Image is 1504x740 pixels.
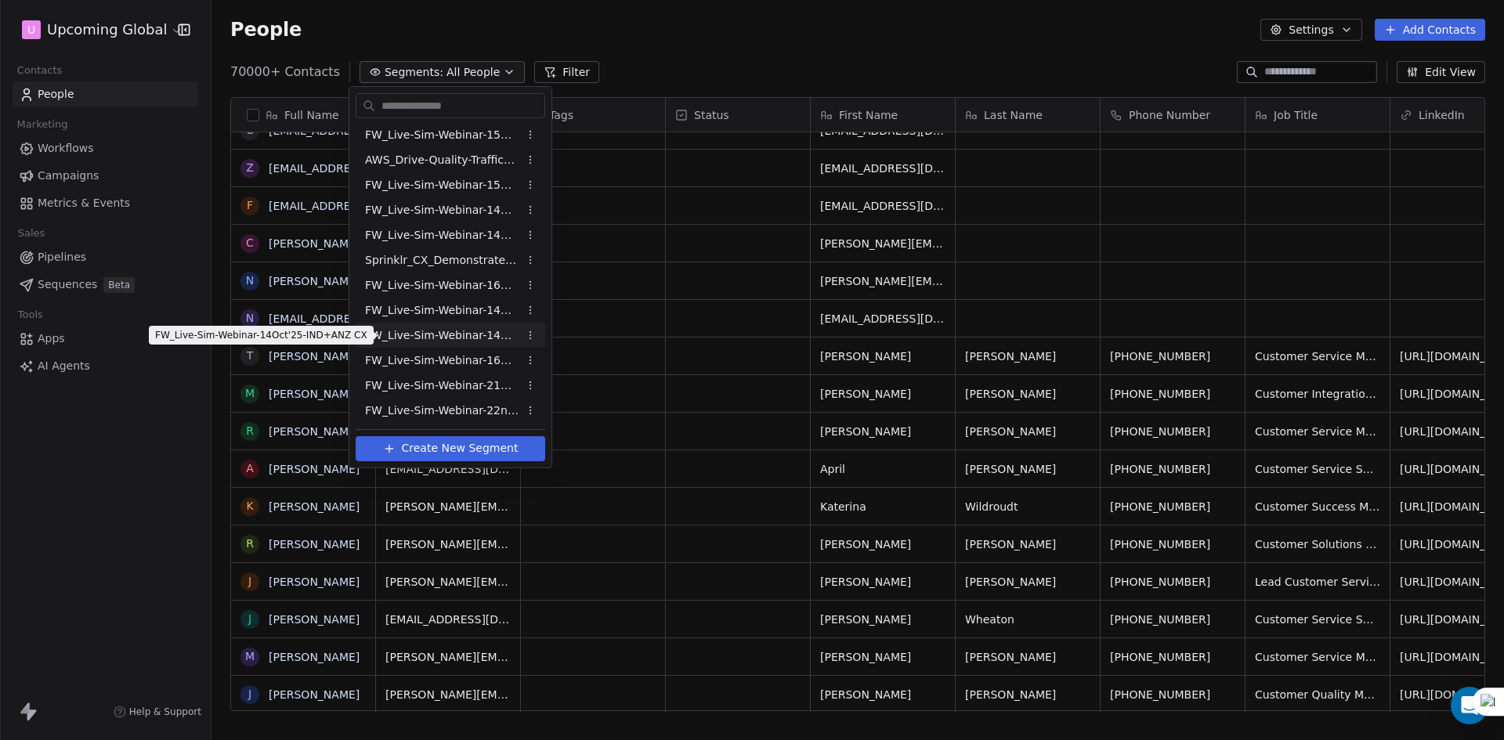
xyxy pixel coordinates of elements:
[356,436,545,461] button: Create New Segment
[365,252,519,269] span: Sprinklr_CX_Demonstrate_Reg_Drive_[DATE]
[365,177,519,193] span: FW_Live-Sim-Webinar-15Oct'25-NA
[365,152,519,168] span: AWS_Drive-Quality-Traffic_5thOct'25
[365,202,519,218] span: FW_Live-Sim-Webinar-14Oct'25-IND+ANZ
[365,352,519,369] span: FW_Live-Sim-Webinar-16Oct'25-NA
[365,127,519,143] span: FW_Live-Sim-Webinar-15Oct'25-EU
[365,227,519,244] span: FW_Live-Sim-Webinar-14Oct'25-EU
[365,377,519,394] span: FW_Live-Sim-Webinar-21Oct'25-EU
[402,440,519,457] span: Create New Segment
[155,329,367,341] p: FW_Live-Sim-Webinar-14Oct'25-IND+ANZ CX
[365,402,519,419] span: FW_Live-Sim-Webinar-22ndOct'25-NA
[365,327,519,344] span: FW_Live-Sim-Webinar-14Oct'25-IND+ANZ CX
[365,302,519,319] span: FW_Live-Sim-Webinar-14Oct'25-EU CX
[365,277,519,294] span: FW_Live-Sim-Webinar-16Oct'25-IND+ANZ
